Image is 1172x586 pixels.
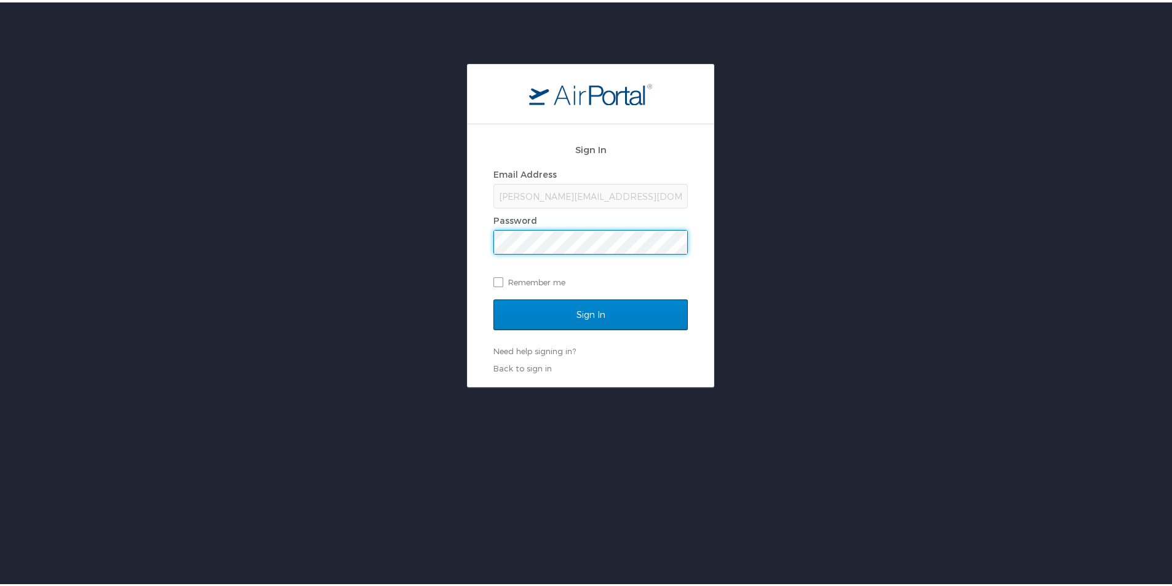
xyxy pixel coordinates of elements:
label: Password [493,213,537,223]
h2: Sign In [493,140,688,154]
img: logo [529,81,652,103]
a: Back to sign in [493,361,552,371]
a: Need help signing in? [493,344,576,354]
label: Email Address [493,167,557,177]
input: Sign In [493,297,688,328]
label: Remember me [493,271,688,289]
